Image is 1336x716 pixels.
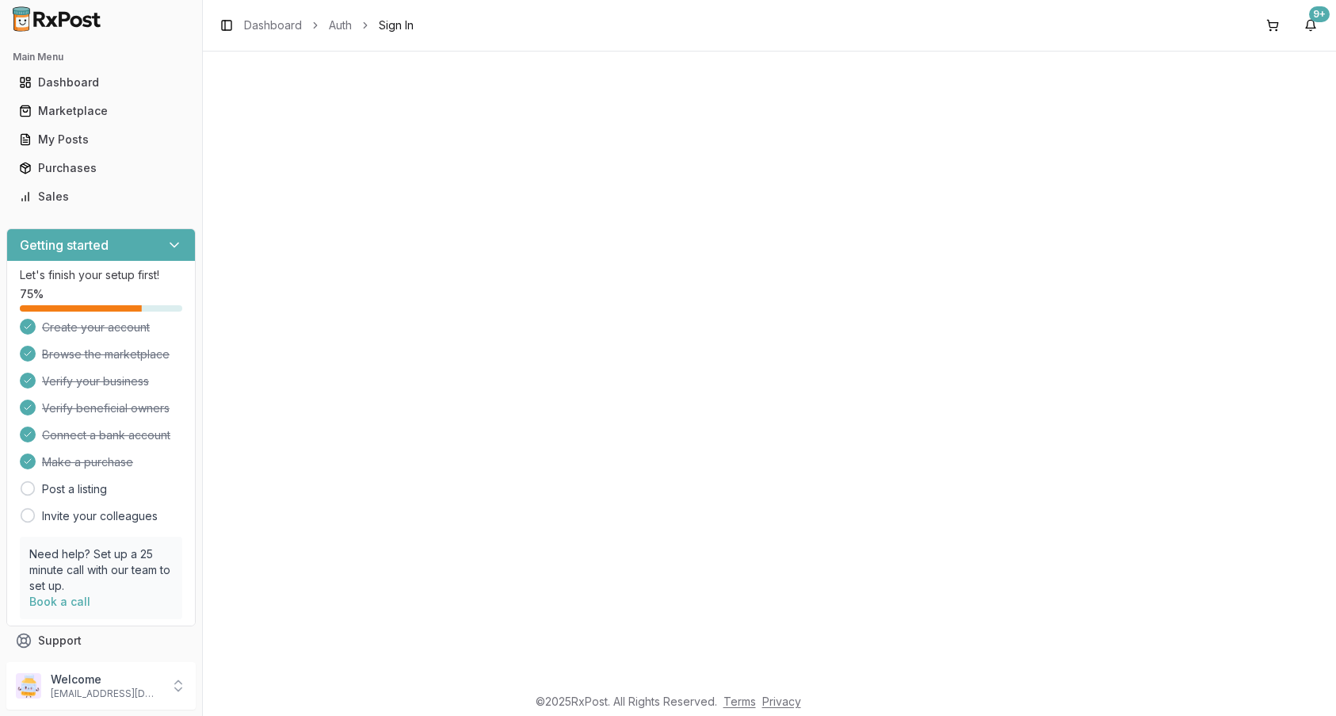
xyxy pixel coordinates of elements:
a: Sales [13,182,189,211]
nav: breadcrumb [244,17,414,33]
span: Create your account [42,320,150,335]
div: Sales [19,189,183,205]
button: My Posts [6,127,196,152]
a: Dashboard [244,17,302,33]
button: 9+ [1298,13,1323,38]
button: Purchases [6,155,196,181]
a: Post a listing [42,481,107,497]
img: RxPost Logo [6,6,108,32]
span: Make a purchase [42,454,133,470]
h3: Getting started [20,235,109,255]
button: Dashboard [6,70,196,95]
p: [EMAIL_ADDRESS][DOMAIN_NAME] [51,687,161,700]
span: Sign In [379,17,414,33]
p: Let's finish your setup first! [20,267,182,283]
a: Purchases [13,154,189,182]
p: Welcome [51,672,161,687]
a: Dashboard [13,68,189,97]
p: Need help? Set up a 25 minute call with our team to set up. [29,546,173,594]
span: Browse the marketplace [42,347,170,362]
div: Marketplace [19,103,183,119]
a: Marketplace [13,97,189,125]
a: Book a call [29,595,90,608]
a: Terms [723,695,756,708]
div: 9+ [1309,6,1330,22]
span: 75 % [20,286,44,302]
div: Dashboard [19,75,183,90]
button: Support [6,626,196,655]
div: My Posts [19,132,183,147]
img: User avatar [16,673,41,699]
a: Privacy [762,695,801,708]
a: Invite your colleagues [42,508,158,524]
h2: Main Menu [13,51,189,63]
a: Auth [329,17,352,33]
button: Feedback [6,655,196,683]
span: Connect a bank account [42,427,170,443]
span: Verify your business [42,373,149,389]
a: My Posts [13,125,189,154]
button: Marketplace [6,98,196,124]
button: Sales [6,184,196,209]
div: Purchases [19,160,183,176]
span: Verify beneficial owners [42,400,170,416]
